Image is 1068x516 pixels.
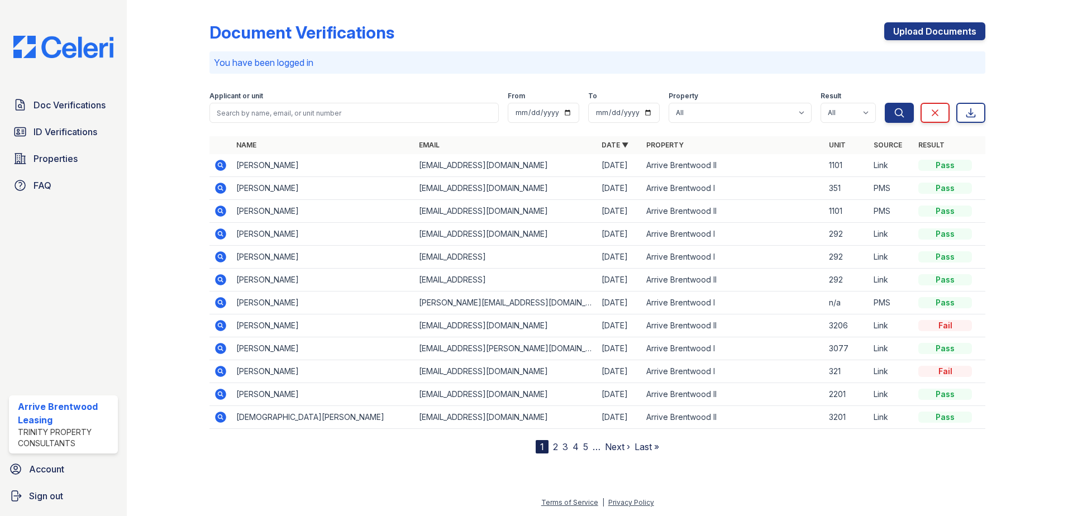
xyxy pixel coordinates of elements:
[214,56,981,69] p: You have been logged in
[608,498,654,507] a: Privacy Policy
[642,269,824,292] td: Arrive Brentwood II
[918,297,972,308] div: Pass
[232,314,414,337] td: [PERSON_NAME]
[414,200,597,223] td: [EMAIL_ADDRESS][DOMAIN_NAME]
[209,103,499,123] input: Search by name, email, or unit number
[824,360,869,383] td: 321
[642,360,824,383] td: Arrive Brentwood I
[9,121,118,143] a: ID Verifications
[642,223,824,246] td: Arrive Brentwood I
[597,337,642,360] td: [DATE]
[869,383,914,406] td: Link
[642,314,824,337] td: Arrive Brentwood II
[824,223,869,246] td: 292
[414,223,597,246] td: [EMAIL_ADDRESS][DOMAIN_NAME]
[642,292,824,314] td: Arrive Brentwood I
[597,406,642,429] td: [DATE]
[414,314,597,337] td: [EMAIL_ADDRESS][DOMAIN_NAME]
[597,154,642,177] td: [DATE]
[824,200,869,223] td: 1101
[18,427,113,449] div: Trinity Property Consultants
[597,360,642,383] td: [DATE]
[588,92,597,101] label: To
[869,177,914,200] td: PMS
[9,174,118,197] a: FAQ
[869,223,914,246] td: Link
[18,400,113,427] div: Arrive Brentwood Leasing
[414,383,597,406] td: [EMAIL_ADDRESS][DOMAIN_NAME]
[605,441,630,452] a: Next ›
[918,251,972,262] div: Pass
[869,314,914,337] td: Link
[232,246,414,269] td: [PERSON_NAME]
[869,337,914,360] td: Link
[597,177,642,200] td: [DATE]
[918,343,972,354] div: Pass
[541,498,598,507] a: Terms of Service
[824,337,869,360] td: 3077
[597,314,642,337] td: [DATE]
[869,154,914,177] td: Link
[553,441,558,452] a: 2
[232,292,414,314] td: [PERSON_NAME]
[209,22,394,42] div: Document Verifications
[414,360,597,383] td: [EMAIL_ADDRESS][DOMAIN_NAME]
[824,292,869,314] td: n/a
[9,147,118,170] a: Properties
[824,269,869,292] td: 292
[232,406,414,429] td: [DEMOGRAPHIC_DATA][PERSON_NAME]
[573,441,579,452] a: 4
[869,246,914,269] td: Link
[34,125,97,138] span: ID Verifications
[824,177,869,200] td: 351
[918,412,972,423] div: Pass
[646,141,684,149] a: Property
[232,154,414,177] td: [PERSON_NAME]
[918,183,972,194] div: Pass
[918,206,972,217] div: Pass
[918,320,972,331] div: Fail
[918,366,972,377] div: Fail
[642,200,824,223] td: Arrive Brentwood II
[824,314,869,337] td: 3206
[34,152,78,165] span: Properties
[669,92,698,101] label: Property
[918,389,972,400] div: Pass
[29,489,63,503] span: Sign out
[414,154,597,177] td: [EMAIL_ADDRESS][DOMAIN_NAME]
[642,177,824,200] td: Arrive Brentwood I
[232,383,414,406] td: [PERSON_NAME]
[642,337,824,360] td: Arrive Brentwood I
[414,269,597,292] td: [EMAIL_ADDRESS]
[642,383,824,406] td: Arrive Brentwood II
[642,154,824,177] td: Arrive Brentwood II
[232,223,414,246] td: [PERSON_NAME]
[597,246,642,269] td: [DATE]
[824,406,869,429] td: 3201
[597,269,642,292] td: [DATE]
[414,292,597,314] td: [PERSON_NAME][EMAIL_ADDRESS][DOMAIN_NAME]
[824,246,869,269] td: 292
[642,246,824,269] td: Arrive Brentwood I
[414,177,597,200] td: [EMAIL_ADDRESS][DOMAIN_NAME]
[232,360,414,383] td: [PERSON_NAME]
[869,200,914,223] td: PMS
[602,141,628,149] a: Date ▼
[583,441,588,452] a: 5
[34,98,106,112] span: Doc Verifications
[869,292,914,314] td: PMS
[34,179,51,192] span: FAQ
[209,92,263,101] label: Applicant or unit
[642,406,824,429] td: Arrive Brentwood II
[869,360,914,383] td: Link
[236,141,256,149] a: Name
[829,141,846,149] a: Unit
[884,22,985,40] a: Upload Documents
[508,92,525,101] label: From
[821,92,841,101] label: Result
[4,485,122,507] a: Sign out
[593,440,600,453] span: …
[824,154,869,177] td: 1101
[9,94,118,116] a: Doc Verifications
